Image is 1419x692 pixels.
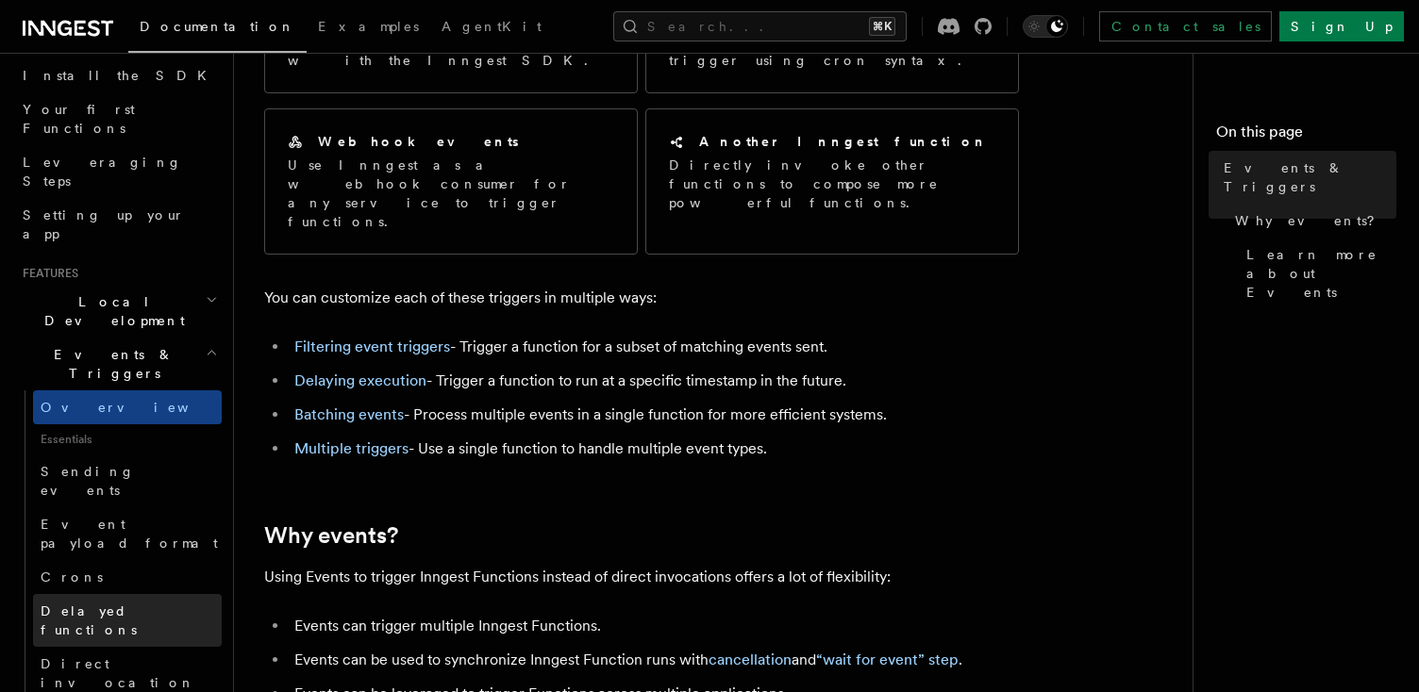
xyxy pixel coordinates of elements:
h4: On this page [1216,121,1396,151]
span: Crons [41,569,103,585]
button: Local Development [15,285,222,338]
a: Delaying execution [294,371,426,389]
a: cancellation [709,651,792,668]
a: Another Inngest functionDirectly invoke other functions to compose more powerful functions. [645,108,1019,255]
a: Sending events [33,454,222,507]
span: Event payload format [41,517,218,551]
span: Documentation [140,19,295,34]
a: Your first Functions [15,92,222,145]
h2: Webhook events [318,132,519,151]
li: Events can be used to synchronize Inngest Function runs with and . [289,647,1019,673]
a: Overview [33,390,222,424]
li: - Trigger a function to run at a specific timestamp in the future. [289,368,1019,394]
li: Events can trigger multiple Inngest Functions. [289,613,1019,639]
span: Events & Triggers [1224,158,1396,196]
span: Learn more about Events [1246,245,1396,302]
span: AgentKit [442,19,542,34]
li: - Trigger a function for a subset of matching events sent. [289,334,1019,360]
span: Direct invocation [41,656,195,690]
a: Sign Up [1279,11,1404,41]
span: Overview [41,400,235,415]
h2: Another Inngest function [699,132,988,151]
a: Leveraging Steps [15,145,222,198]
button: Events & Triggers [15,338,222,390]
span: Features [15,266,78,281]
p: You can customize each of these triggers in multiple ways: [264,285,1019,311]
a: Events & Triggers [1216,151,1396,204]
span: Essentials [33,424,222,454]
span: Delayed functions [41,603,137,637]
button: Search...⌘K [613,11,907,41]
p: Using Events to trigger Inngest Functions instead of direct invocations offers a lot of flexibility: [264,564,1019,590]
a: Delayed functions [33,594,222,647]
span: Local Development [15,292,206,330]
a: Event payload format [33,507,222,560]
a: Crons [33,560,222,594]
a: Multiple triggers [294,439,409,457]
a: Webhook eventsUse Inngest as a webhook consumer for any service to trigger functions. [264,108,638,255]
a: Filtering event triggers [294,338,450,355]
span: Examples [318,19,419,34]
span: Install the SDK [23,68,218,83]
li: - Use a single function to handle multiple event types. [289,436,1019,462]
span: Setting up your app [23,207,185,241]
a: Documentation [128,6,307,53]
a: AgentKit [430,6,553,51]
a: “wait for event” step [816,651,959,668]
span: Why events? [1235,211,1388,230]
p: Directly invoke other functions to compose more powerful functions. [669,156,995,212]
span: Sending events [41,464,135,498]
a: Why events? [1227,204,1396,238]
button: Toggle dark mode [1023,15,1068,38]
kbd: ⌘K [869,17,895,36]
a: Learn more about Events [1239,238,1396,309]
a: Install the SDK [15,58,222,92]
a: Why events? [264,522,398,549]
span: Leveraging Steps [23,155,182,189]
li: - Process multiple events in a single function for more efficient systems. [289,402,1019,428]
a: Contact sales [1099,11,1272,41]
p: Use Inngest as a webhook consumer for any service to trigger functions. [288,156,614,231]
span: Your first Functions [23,102,135,136]
a: Batching events [294,405,404,423]
span: Events & Triggers [15,345,206,383]
a: Examples [307,6,430,51]
a: Setting up your app [15,198,222,251]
